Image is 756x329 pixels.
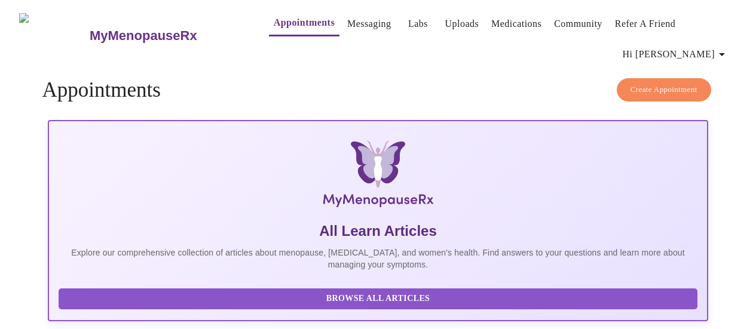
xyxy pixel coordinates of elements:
[269,11,339,36] button: Appointments
[440,12,484,36] button: Uploads
[158,140,598,212] img: MyMenopauseRx Logo
[59,288,697,309] button: Browse All Articles
[399,12,437,36] button: Labs
[42,78,714,102] h4: Appointments
[623,46,729,63] span: Hi [PERSON_NAME]
[610,12,681,36] button: Refer a Friend
[59,222,697,241] h5: All Learn Articles
[90,28,197,44] h3: MyMenopauseRx
[618,42,734,66] button: Hi [PERSON_NAME]
[88,15,244,57] a: MyMenopauseRx
[491,16,541,32] a: Medications
[274,14,335,31] a: Appointments
[549,12,607,36] button: Community
[342,12,396,36] button: Messaging
[486,12,546,36] button: Medications
[71,291,685,306] span: Browse All Articles
[615,16,676,32] a: Refer a Friend
[617,78,711,102] button: Create Appointment
[445,16,479,32] a: Uploads
[59,247,697,270] p: Explore our comprehensive collection of articles about menopause, [MEDICAL_DATA], and women's hea...
[554,16,602,32] a: Community
[630,83,697,97] span: Create Appointment
[347,16,391,32] a: Messaging
[59,293,700,303] a: Browse All Articles
[408,16,428,32] a: Labs
[19,13,88,58] img: MyMenopauseRx Logo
